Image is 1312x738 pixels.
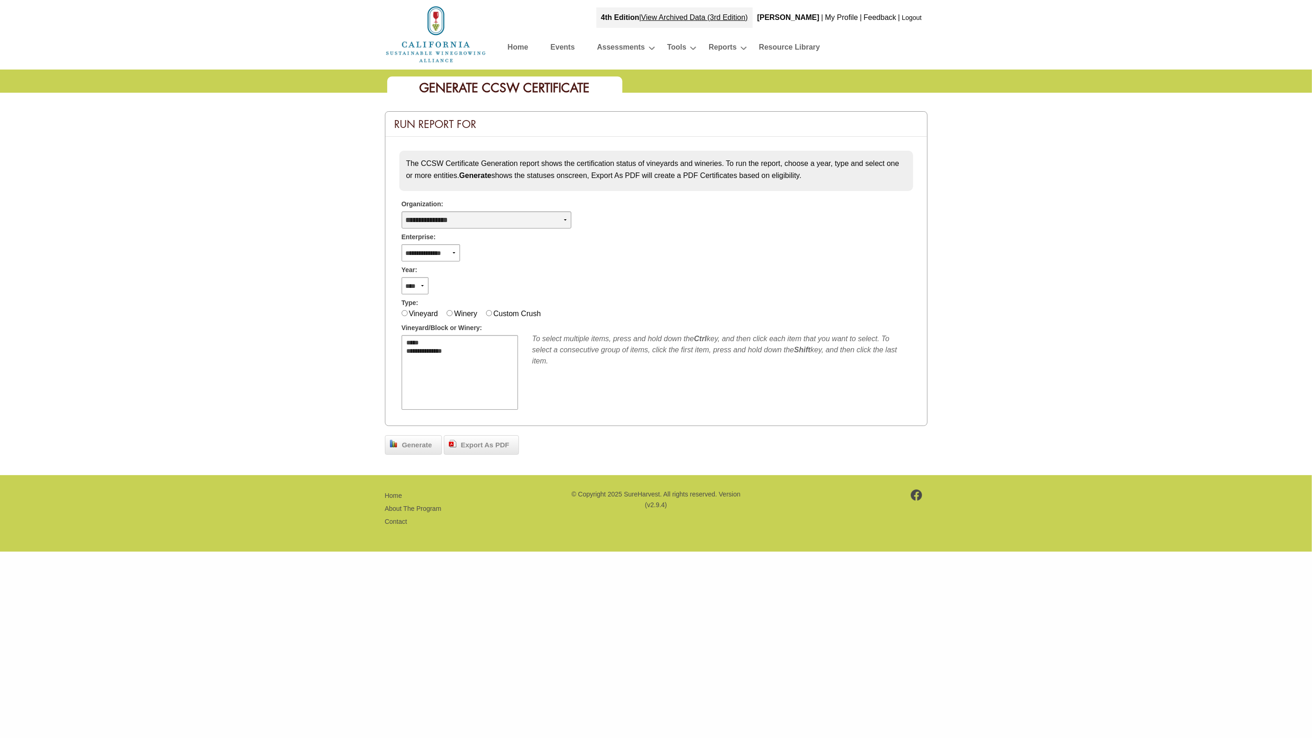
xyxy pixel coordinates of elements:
a: Export As PDF [444,435,519,455]
div: | [820,7,824,28]
b: Ctrl [694,335,707,343]
a: Feedback [864,13,896,21]
span: Generate [397,440,437,451]
b: Shift [794,346,811,354]
a: About The Program [385,505,442,512]
b: [PERSON_NAME] [757,13,819,21]
span: Enterprise: [402,232,436,242]
span: Type: [402,298,418,308]
label: Vineyard [409,310,438,318]
a: My Profile [825,13,858,21]
a: Contact [385,518,407,525]
a: Reports [709,41,736,57]
a: Assessments [597,41,645,57]
div: | [897,7,901,28]
a: Logout [902,14,922,21]
p: © Copyright 2025 SureHarvest. All rights reserved. Version (v2.9.4) [570,489,742,510]
a: Home [508,41,528,57]
label: Winery [454,310,477,318]
span: Year: [402,265,417,275]
a: Generate [385,435,442,455]
div: | [596,7,753,28]
span: Vineyard/Block or Winery: [402,323,482,333]
a: Home [385,492,402,499]
span: Organization: [402,199,443,209]
a: Home [385,30,487,38]
label: Custom Crush [493,310,541,318]
img: logo_cswa2x.png [385,5,487,64]
div: Run Report For [385,112,927,137]
strong: Generate [459,172,491,179]
a: Resource Library [759,41,820,57]
strong: 4th Edition [601,13,640,21]
p: The CCSW Certificate Generation report shows the certification status of vineyards and wineries. ... [406,158,906,181]
span: Export As PDF [456,440,514,451]
a: Tools [667,41,686,57]
a: View Archived Data (3rd Edition) [641,13,748,21]
img: doc_pdf.png [449,440,456,447]
img: chart_bar.png [390,440,397,447]
div: | [859,7,863,28]
img: footer-facebook.png [911,490,922,501]
a: Events [550,41,575,57]
div: To select multiple items, press and hold down the key, and then click each item that you want to ... [532,333,911,367]
span: Generate CCSW Certificate [420,80,590,96]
